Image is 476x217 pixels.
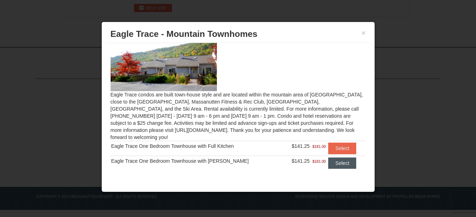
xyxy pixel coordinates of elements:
span: $181.00 [312,143,326,150]
span: $181.00 [312,158,326,165]
img: 19218983-1-9b289e55.jpg [111,33,217,91]
div: Eagle Trace condos are built town-house style and are located within the mountain area of [GEOGRA... [105,43,371,176]
div: Eagle Trace One Bedroom Townhouse with [PERSON_NAME] [111,157,282,165]
span: $141.25 [292,158,310,164]
span: $141.25 [292,143,310,149]
span: Eagle Trace - Mountain Townhomes [111,29,258,39]
button: Select [328,157,356,169]
button: Select [328,143,356,154]
div: Eagle Trace One Bedroom Townhouse with Full Kitchen [111,143,282,150]
button: × [362,29,366,37]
